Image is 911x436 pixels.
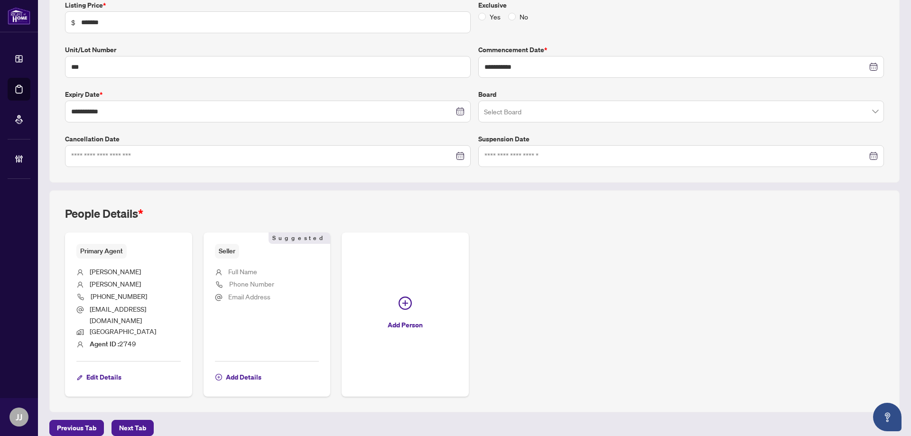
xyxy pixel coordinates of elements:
[215,369,262,385] button: Add Details
[478,134,884,144] label: Suspension Date
[342,232,469,397] button: Add Person
[65,89,471,100] label: Expiry Date
[486,11,504,22] span: Yes
[86,370,121,385] span: Edit Details
[399,297,412,310] span: plus-circle
[8,7,30,25] img: logo
[478,89,884,100] label: Board
[49,420,104,436] button: Previous Tab
[478,45,884,55] label: Commencement Date
[228,267,257,276] span: Full Name
[215,244,239,259] span: Seller
[65,206,143,221] h2: People Details
[516,11,532,22] span: No
[229,279,274,288] span: Phone Number
[16,410,22,424] span: JJ
[90,327,156,335] span: [GEOGRAPHIC_DATA]
[76,369,122,385] button: Edit Details
[90,340,119,348] b: Agent ID :
[269,232,330,244] span: Suggested
[119,420,146,436] span: Next Tab
[91,292,147,300] span: [PHONE_NUMBER]
[57,420,96,436] span: Previous Tab
[388,317,423,333] span: Add Person
[65,45,471,55] label: Unit/Lot Number
[112,420,154,436] button: Next Tab
[90,305,146,324] span: [EMAIL_ADDRESS][DOMAIN_NAME]
[226,370,261,385] span: Add Details
[215,374,222,380] span: plus-circle
[90,267,141,276] span: [PERSON_NAME]
[228,292,270,301] span: Email Address
[90,279,141,288] span: [PERSON_NAME]
[71,17,75,28] span: $
[65,134,471,144] label: Cancellation Date
[90,339,136,348] span: 2749
[873,403,902,431] button: Open asap
[76,244,127,259] span: Primary Agent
